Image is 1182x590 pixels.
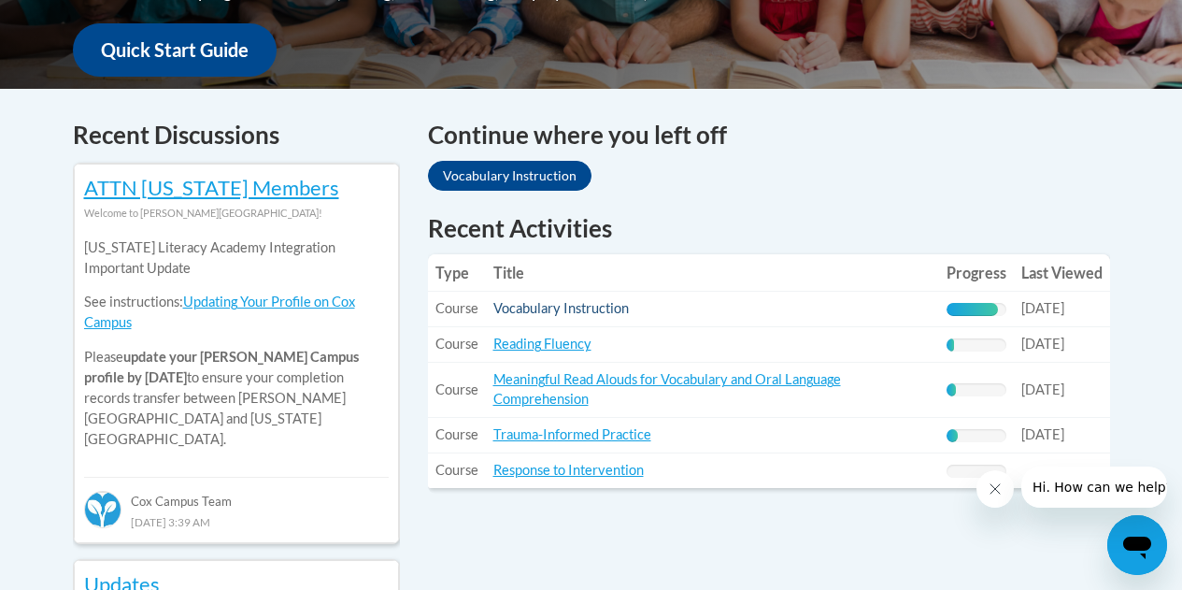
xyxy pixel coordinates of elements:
[84,477,389,511] div: Cox Campus Team
[1021,336,1064,352] span: [DATE]
[428,254,486,292] th: Type
[976,470,1014,508] iframe: Close message
[84,294,355,330] a: Updating Your Profile on Cox Campus
[428,161,591,191] a: Vocabulary Instruction
[73,23,277,77] a: Quick Start Guide
[493,336,591,352] a: Reading Fluency
[428,117,1110,153] h4: Continue where you left off
[1021,300,1064,316] span: [DATE]
[1107,515,1167,575] iframe: Button to launch messaging window
[939,254,1014,292] th: Progress
[11,13,151,28] span: Hi. How can we help?
[947,303,998,316] div: Progress, %
[435,426,478,442] span: Course
[1021,426,1064,442] span: [DATE]
[493,300,629,316] a: Vocabulary Instruction
[1014,254,1110,292] th: Last Viewed
[486,254,939,292] th: Title
[435,336,478,352] span: Course
[84,511,389,532] div: [DATE] 3:39 AM
[435,381,478,397] span: Course
[493,426,651,442] a: Trauma-Informed Practice
[428,211,1110,245] h1: Recent Activities
[84,349,359,385] b: update your [PERSON_NAME] Campus profile by [DATE]
[493,371,841,407] a: Meaningful Read Alouds for Vocabulary and Oral Language Comprehension
[84,175,339,200] a: ATTN [US_STATE] Members
[1021,381,1064,397] span: [DATE]
[84,223,389,464] div: Please to ensure your completion records transfer between [PERSON_NAME][GEOGRAPHIC_DATA] and [US_...
[84,491,121,528] img: Cox Campus Team
[84,237,389,279] p: [US_STATE] Literacy Academy Integration Important Update
[947,383,957,396] div: Progress, %
[947,338,955,352] div: Progress, %
[947,429,959,442] div: Progress, %
[1021,467,1167,508] iframe: Message from company
[73,117,400,153] h4: Recent Discussions
[84,203,389,223] div: Welcome to [PERSON_NAME][GEOGRAPHIC_DATA]!
[435,300,478,316] span: Course
[493,462,644,478] a: Response to Intervention
[435,462,478,478] span: Course
[84,292,389,333] p: See instructions:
